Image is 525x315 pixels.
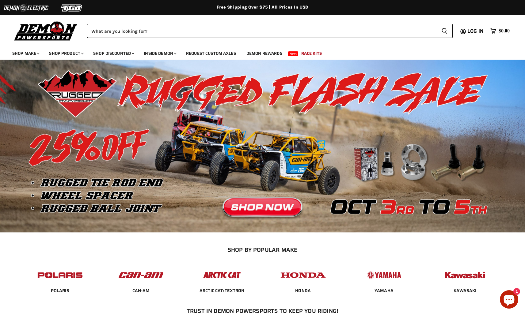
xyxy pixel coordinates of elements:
[499,28,510,34] span: $0.00
[25,246,500,253] h2: SHOP BY POPULAR MAKE
[360,266,408,284] img: POPULAR_MAKE_logo_5_20258e7f-293c-4aac-afa8-159eaa299126.jpg
[8,45,508,60] ul: Main menu
[242,47,287,60] a: Demon Rewards
[288,51,299,56] span: New!
[441,266,489,284] img: POPULAR_MAKE_logo_6_76e8c46f-2d1e-4ecc-b320-194822857d41.jpg
[198,266,246,284] img: POPULAR_MAKE_logo_3_027535af-6171-4c5e-a9bc-f0eccd05c5d6.jpg
[12,20,79,42] img: Demon Powersports
[17,5,508,10] div: Free Shipping Over $75 | All Prices In USD
[297,47,326,60] a: Race Kits
[436,24,453,38] button: Search
[87,24,453,38] form: Product
[36,266,84,284] img: POPULAR_MAKE_logo_2_dba48cf1-af45-46d4-8f73-953a0f002620.jpg
[295,288,311,293] a: HONDA
[200,288,245,293] a: ARCTIC CAT/TEXTRON
[467,27,484,35] span: Log in
[8,47,43,60] a: Shop Make
[454,288,476,293] a: KAWASAKI
[498,290,520,310] inbox-online-store-chat: Shopify online store chat
[375,288,394,293] a: YAMAHA
[139,47,180,60] a: Inside Demon
[51,288,69,293] a: POLARIS
[89,47,138,60] a: Shop Discounted
[117,266,165,284] img: POPULAR_MAKE_logo_1_adc20308-ab24-48c4-9fac-e3c1a623d575.jpg
[181,47,241,60] a: Request Custom Axles
[32,308,493,314] h2: Trust In Demon Powersports To Keep You Riding!
[465,28,487,34] a: Log in
[487,27,513,35] a: $0.00
[44,47,87,60] a: Shop Product
[279,266,327,284] img: POPULAR_MAKE_logo_4_4923a504-4bac-4306-a1be-165a52280178.jpg
[87,24,436,38] input: Search
[132,288,150,293] a: CAN-AM
[3,2,49,14] img: Demon Electric Logo 2
[49,2,95,14] img: TGB Logo 2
